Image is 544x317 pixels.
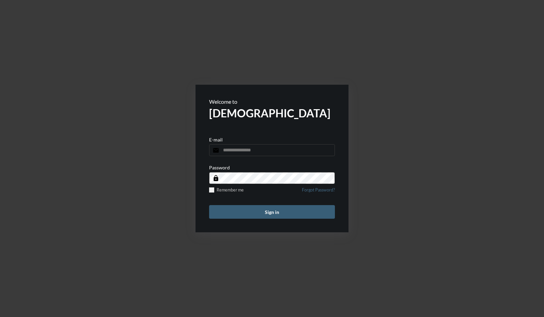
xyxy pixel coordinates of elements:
h2: [DEMOGRAPHIC_DATA] [209,106,335,120]
p: E-mail [209,137,223,143]
p: Password [209,165,230,170]
p: Welcome to [209,98,335,105]
button: Sign in [209,205,335,219]
a: Forgot Password? [302,187,335,197]
label: Remember me [209,187,244,193]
